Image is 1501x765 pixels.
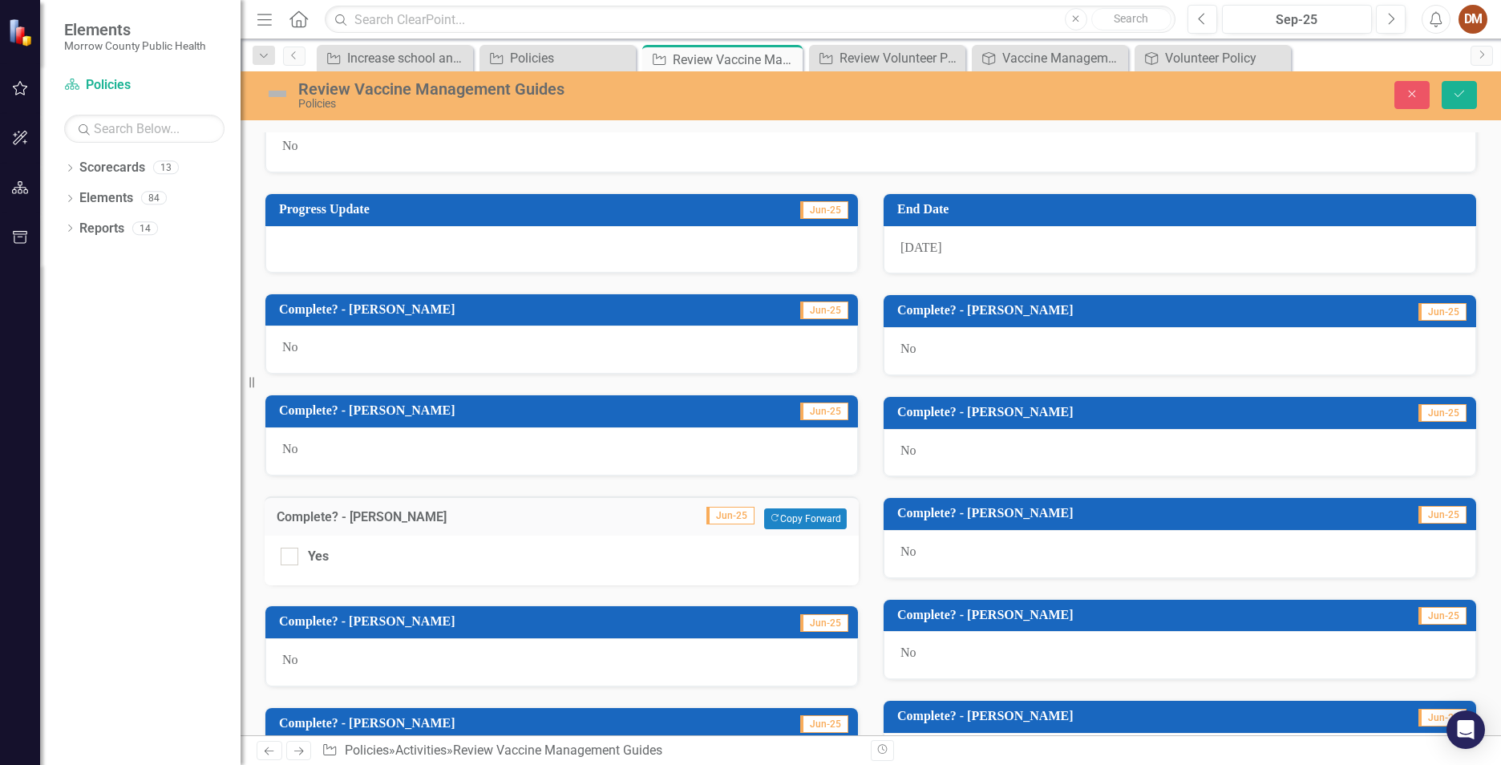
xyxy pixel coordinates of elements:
[1114,12,1148,25] span: Search
[897,202,1468,217] h3: End Date
[1222,5,1372,34] button: Sep-25
[279,614,724,629] h3: Complete? - [PERSON_NAME]
[976,48,1124,68] a: Vaccine Management Guide
[483,48,632,68] a: Policies
[800,403,848,420] span: Jun-25
[321,48,469,68] a: Increase school and childcare immunization outreach by providing vaccination events, exemption ed...
[1446,710,1485,749] div: Open Intercom Messenger
[1139,48,1287,68] a: Volunteer Policy
[764,508,847,529] button: Copy Forward
[1165,48,1287,68] div: Volunteer Policy
[8,18,36,47] img: ClearPoint Strategy
[510,48,632,68] div: Policies
[897,303,1342,318] h3: Complete? - [PERSON_NAME]
[900,241,942,254] span: [DATE]
[900,646,916,659] span: No
[308,548,329,566] div: Yes
[64,39,205,52] small: Morrow County Public Health
[800,302,848,319] span: Jun-25
[395,743,447,758] a: Activities
[840,48,961,68] div: Review Volunteer Policy
[900,544,916,558] span: No
[347,48,469,68] div: Increase school and childcare immunization outreach by providing vaccination events, exemption ed...
[897,405,1342,419] h3: Complete? - [PERSON_NAME]
[1228,10,1366,30] div: Sep-25
[153,161,179,175] div: 13
[897,608,1342,622] h3: Complete? - [PERSON_NAME]
[673,50,799,70] div: Review Vaccine Management Guides
[813,48,961,68] a: Review Volunteer Policy
[1091,8,1171,30] button: Search
[900,342,916,355] span: No
[141,192,167,205] div: 84
[800,715,848,733] span: Jun-25
[1418,506,1467,524] span: Jun-25
[1418,303,1467,321] span: Jun-25
[265,81,290,107] img: Not Defined
[279,403,724,418] h3: Complete? - [PERSON_NAME]
[298,80,944,98] div: Review Vaccine Management Guides
[322,742,859,760] div: » »
[453,743,662,758] div: Review Vaccine Management Guides
[282,442,298,455] span: No
[1002,48,1124,68] div: Vaccine Management Guide
[1418,709,1467,727] span: Jun-25
[1418,607,1467,625] span: Jun-25
[64,76,225,95] a: Policies
[64,115,225,143] input: Search Below...
[345,743,389,758] a: Policies
[897,709,1342,723] h3: Complete? - [PERSON_NAME]
[800,614,848,632] span: Jun-25
[1459,5,1487,34] button: DM
[279,202,647,217] h3: Progress Update
[132,221,158,235] div: 14
[79,189,133,208] a: Elements
[298,98,944,110] div: Policies
[279,302,724,317] h3: Complete? - [PERSON_NAME]
[706,507,755,524] span: Jun-25
[325,6,1175,34] input: Search ClearPoint...
[279,716,724,731] h3: Complete? - [PERSON_NAME]
[79,220,124,238] a: Reports
[282,340,298,354] span: No
[282,139,298,152] span: No
[282,653,298,666] span: No
[79,159,145,177] a: Scorecards
[897,506,1342,520] h3: Complete? - [PERSON_NAME]
[1418,404,1467,422] span: Jun-25
[277,510,589,524] h3: Complete? - [PERSON_NAME]
[800,201,848,219] span: Jun-25
[64,20,205,39] span: Elements
[900,443,916,457] span: No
